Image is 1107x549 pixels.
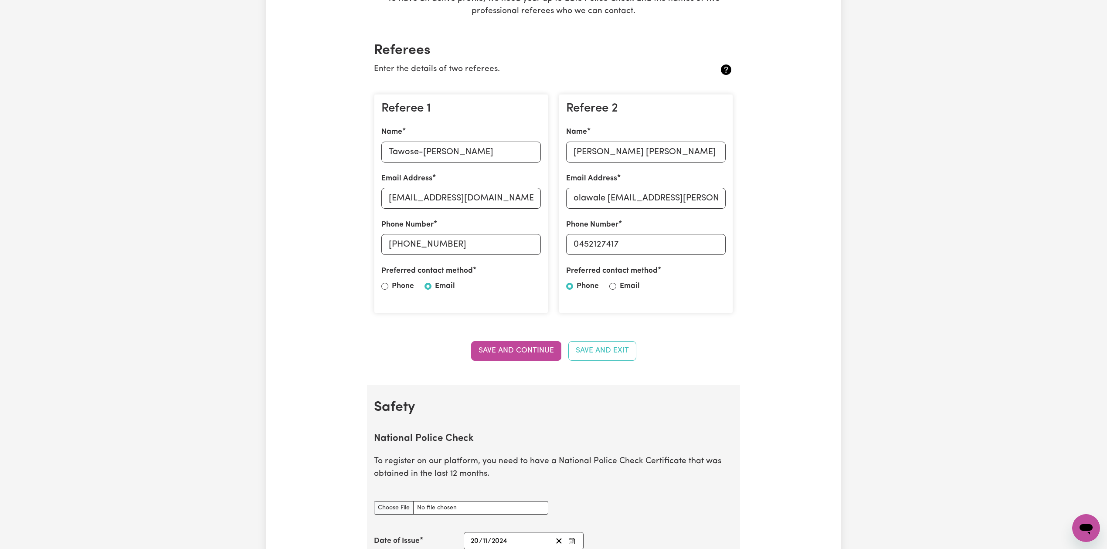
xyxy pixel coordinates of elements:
[566,102,726,116] h3: Referee 2
[552,535,566,547] button: Clear date
[482,535,488,547] input: --
[620,281,640,292] label: Email
[381,126,402,138] label: Name
[374,433,733,445] h2: National Police Check
[566,535,578,547] button: Enter the Date of Issue of your National Police Check
[374,399,733,416] h2: Safety
[566,126,587,138] label: Name
[566,265,658,277] label: Preferred contact method
[381,265,473,277] label: Preferred contact method
[577,281,599,292] label: Phone
[471,341,561,360] button: Save and Continue
[381,219,434,230] label: Phone Number
[392,281,414,292] label: Phone
[1072,514,1100,542] iframe: Button to launch messaging window
[566,173,617,184] label: Email Address
[374,63,673,76] p: Enter the details of two referees.
[381,102,541,116] h3: Referee 1
[374,535,420,547] label: Date of Issue
[491,535,507,547] input: ----
[381,173,432,184] label: Email Address
[568,341,636,360] button: Save and Exit
[479,537,482,545] span: /
[488,537,491,545] span: /
[374,42,733,59] h2: Referees
[566,219,618,230] label: Phone Number
[435,281,455,292] label: Email
[374,455,733,481] p: To register on our platform, you need to have a National Police Check Certificate that was obtain...
[470,535,479,547] input: --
